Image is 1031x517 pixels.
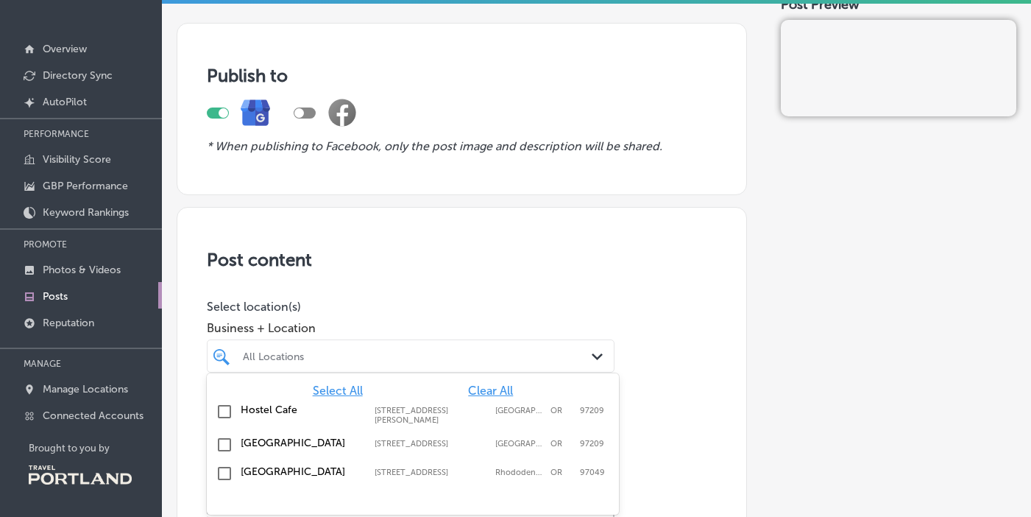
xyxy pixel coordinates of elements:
[207,249,717,270] h3: Post content
[43,409,144,422] p: Connected Accounts
[495,439,543,449] label: Portland
[550,406,573,425] label: OR
[375,439,488,449] label: 479 NW 18th Ave
[207,65,717,86] h3: Publish to
[495,468,543,477] label: Rhododendron
[375,406,488,425] label: 1810 Northwest Glisan Street
[495,406,543,425] label: Portland
[468,384,513,398] span: Clear All
[29,465,132,485] img: Travel Portland
[550,439,573,449] label: OR
[550,468,573,477] label: OR
[241,437,360,449] label: Northwest Portland Hostel
[43,69,113,82] p: Directory Sync
[43,43,87,55] p: Overview
[43,383,128,395] p: Manage Locations
[580,406,604,425] label: 97209
[243,350,593,362] div: All Locations
[43,180,128,192] p: GBP Performance
[313,384,363,398] span: Select All
[207,139,662,153] i: * When publishing to Facebook, only the post image and description will be shared.
[207,321,614,335] span: Business + Location
[375,468,488,477] label: 70803 East Mountain Drive
[580,439,604,449] label: 97209
[241,404,360,416] label: Hostel Cafe
[29,443,162,454] p: Brought to you by
[43,317,94,329] p: Reputation
[43,290,68,303] p: Posts
[580,468,605,477] label: 97049
[43,96,87,108] p: AutoPilot
[207,300,614,314] p: Select location(s)
[43,264,121,276] p: Photos & Videos
[43,206,129,219] p: Keyword Rankings
[241,465,360,478] label: Zigzag Mountain Farm
[43,153,111,166] p: Visibility Score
